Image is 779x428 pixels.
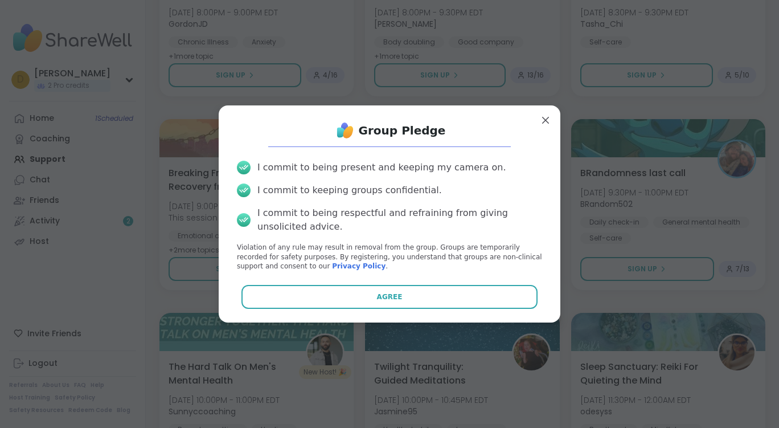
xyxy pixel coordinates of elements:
p: Violation of any rule may result in removal from the group. Groups are temporarily recorded for s... [237,243,542,271]
div: I commit to being present and keeping my camera on. [257,161,506,174]
img: ShareWell Logo [334,119,356,142]
div: I commit to being respectful and refraining from giving unsolicited advice. [257,206,542,234]
div: I commit to keeping groups confidential. [257,184,442,197]
a: Privacy Policy [332,262,386,270]
button: Agree [241,285,538,309]
span: Agree [377,292,403,302]
h1: Group Pledge [359,123,446,138]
